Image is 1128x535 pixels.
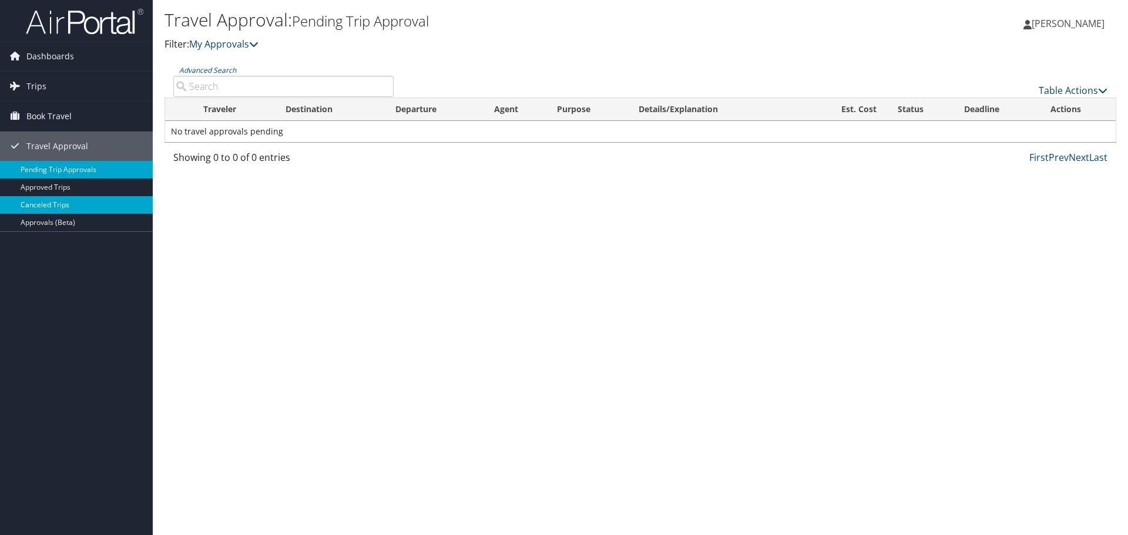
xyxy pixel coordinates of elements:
[179,65,236,75] a: Advanced Search
[26,132,88,161] span: Travel Approval
[1069,151,1089,164] a: Next
[1023,6,1116,41] a: [PERSON_NAME]
[193,98,275,121] th: Traveler: activate to sort column ascending
[1032,17,1104,30] span: [PERSON_NAME]
[26,8,143,35] img: airportal-logo.png
[164,37,799,52] p: Filter:
[803,98,887,121] th: Est. Cost: activate to sort column ascending
[275,98,385,121] th: Destination: activate to sort column ascending
[189,38,258,51] a: My Approvals
[26,72,46,101] span: Trips
[546,98,628,121] th: Purpose
[164,8,799,32] h1: Travel Approval:
[1040,98,1116,121] th: Actions
[954,98,1040,121] th: Deadline: activate to sort column descending
[887,98,954,121] th: Status: activate to sort column ascending
[1089,151,1107,164] a: Last
[173,76,394,97] input: Advanced Search
[484,98,546,121] th: Agent
[26,42,74,71] span: Dashboards
[173,150,394,170] div: Showing 0 to 0 of 0 entries
[1029,151,1049,164] a: First
[292,11,429,31] small: Pending Trip Approval
[385,98,484,121] th: Departure: activate to sort column ascending
[1049,151,1069,164] a: Prev
[26,102,72,131] span: Book Travel
[165,121,1116,142] td: No travel approvals pending
[1039,84,1107,97] a: Table Actions
[628,98,803,121] th: Details/Explanation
